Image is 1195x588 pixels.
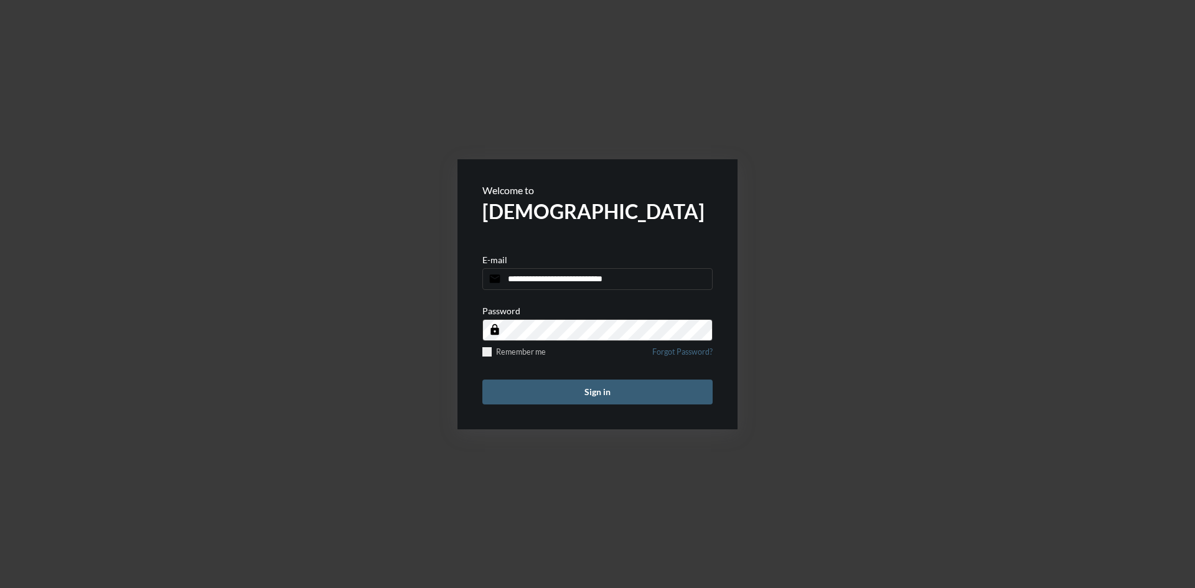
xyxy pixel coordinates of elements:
[482,184,713,196] p: Welcome to
[482,199,713,223] h2: [DEMOGRAPHIC_DATA]
[482,306,520,316] p: Password
[482,254,507,265] p: E-mail
[482,380,713,404] button: Sign in
[482,347,546,357] label: Remember me
[652,347,713,364] a: Forgot Password?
